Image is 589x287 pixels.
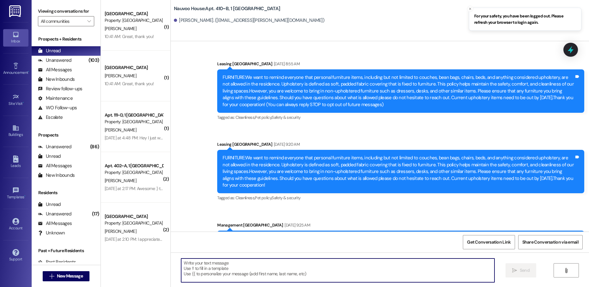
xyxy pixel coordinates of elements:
[38,76,75,83] div: New Inbounds
[236,195,255,201] span: Cleanliness ,
[24,194,25,198] span: •
[32,189,101,196] div: Residents
[105,186,177,191] div: [DATE] at 2:17 PM: Awesome :) thank you
[272,115,300,120] span: Safety & security
[38,86,82,92] div: Review follow-ups
[105,178,136,183] span: [PERSON_NAME]
[87,19,91,24] i: 
[105,81,154,86] div: 10:41 AM: Great, thank you!
[3,247,28,264] a: Support
[105,220,163,226] div: Property: [GEOGRAPHIC_DATA]
[3,92,28,109] a: Site Visit •
[3,29,28,46] a: Inbox
[283,222,310,228] div: [DATE] 9:25 AM
[217,193,584,202] div: Tagged as:
[38,143,71,150] div: Unanswered
[463,235,515,249] button: Get Conversation Link
[105,127,136,133] span: [PERSON_NAME]
[38,201,61,208] div: Unread
[38,57,71,64] div: Unanswered
[467,239,511,246] span: Get Conversation Link
[174,17,324,24] div: [PERSON_NAME]. ([EMAIL_ADDRESS][PERSON_NAME][DOMAIN_NAME])
[28,69,29,74] span: •
[3,123,28,140] a: Buildings
[467,6,473,12] button: Close toast
[272,141,300,148] div: [DATE] 9:20 AM
[38,6,94,16] label: Viewing conversations for
[105,135,303,141] div: [DATE] at 4:48 PM: Hey I just wanted to check to make sure I have parking for the winter? - [PERS...
[38,211,71,217] div: Unanswered
[32,36,101,42] div: Prospects + Residents
[105,17,163,24] div: Property: [GEOGRAPHIC_DATA]
[520,267,530,274] span: Send
[38,230,65,236] div: Unknown
[518,235,583,249] button: Share Conversation via email
[105,26,136,31] span: [PERSON_NAME]
[3,216,28,233] a: Account
[57,273,83,279] span: New Message
[49,274,54,279] i: 
[38,114,63,121] div: Escalate
[38,220,72,227] div: All Messages
[217,61,584,69] div: Leasing [GEOGRAPHIC_DATA]
[217,113,584,122] div: Tagged as:
[174,5,280,12] b: Nauvoo House: Apt. 410~B, 1 [GEOGRAPHIC_DATA]
[89,142,101,152] div: (86)
[217,141,584,150] div: Leasing [GEOGRAPHIC_DATA]
[105,64,163,71] div: [GEOGRAPHIC_DATA]
[38,259,76,265] div: Past Residents
[474,13,576,25] span: For your safety, you have been logged out. Please refresh your browser to login again.
[41,16,84,26] input: All communities
[506,263,536,277] button: Send
[217,222,584,231] div: Management [GEOGRAPHIC_DATA]
[564,268,568,273] i: 
[105,213,163,220] div: [GEOGRAPHIC_DATA]
[105,228,136,234] span: [PERSON_NAME]
[522,239,579,246] span: Share Conversation via email
[38,172,75,179] div: New Inbounds
[105,163,163,169] div: Apt. 402~A, 1 [GEOGRAPHIC_DATA]
[105,73,136,79] span: [PERSON_NAME]
[272,195,300,201] span: Safety & security
[38,153,61,160] div: Unread
[23,100,24,105] span: •
[105,112,163,118] div: Apt. 111~D, 1 [GEOGRAPHIC_DATA]
[32,132,101,138] div: Prospects
[512,268,517,273] i: 
[3,154,28,171] a: Leads
[3,185,28,202] a: Templates •
[38,67,72,73] div: All Messages
[38,163,72,169] div: All Messages
[90,209,101,219] div: (17)
[105,34,154,39] div: 10:41 AM: Great, thank you!
[105,169,163,176] div: Property: [GEOGRAPHIC_DATA]
[32,247,101,254] div: Past + Future Residents
[38,105,77,111] div: WO Follow-ups
[87,55,101,65] div: (103)
[272,61,300,67] div: [DATE] 8:55 AM
[9,5,22,17] img: ResiDesk Logo
[105,236,177,242] div: [DATE] at 2:10 PM: I appreciate you guys
[223,155,574,188] div: FURNITURE:We want to remind everyone that personal furniture items, including but not limited to ...
[38,95,73,102] div: Maintenance
[38,48,61,54] div: Unread
[236,115,255,120] span: Cleanliness ,
[223,74,574,108] div: FURNITURE:We want to remind everyone that personal furniture items, including but not limited to ...
[255,115,272,120] span: Pet policy ,
[255,195,272,201] span: Pet policy ,
[43,271,89,281] button: New Message
[105,118,163,125] div: Property: [GEOGRAPHIC_DATA]
[105,10,163,17] div: [GEOGRAPHIC_DATA]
